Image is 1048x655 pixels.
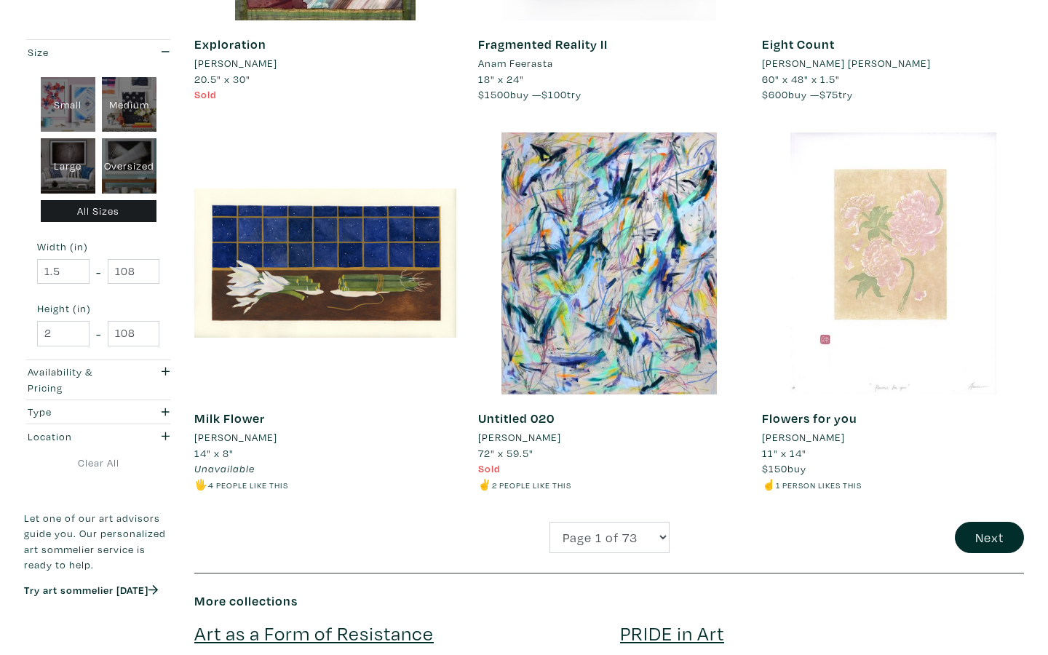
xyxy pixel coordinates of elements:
[194,55,277,71] li: [PERSON_NAME]
[24,360,172,400] button: Availability & Pricing
[762,477,1024,493] li: ☝️
[762,72,840,86] span: 60" x 48" x 1.5"
[776,480,862,491] small: 1 person likes this
[194,410,265,426] a: Milk Flower
[28,364,129,395] div: Availability & Pricing
[194,593,1024,609] h6: More collections
[102,77,156,132] div: Medium
[541,87,567,101] span: $100
[24,40,172,64] button: Size
[478,55,553,71] li: Anam Feerasta
[194,429,456,445] a: [PERSON_NAME]
[478,429,740,445] a: [PERSON_NAME]
[478,87,581,101] span: buy — try
[762,461,787,475] span: $150
[762,87,788,101] span: $600
[955,522,1024,553] button: Next
[492,480,571,491] small: 2 people like this
[620,620,724,646] a: PRIDE in Art
[478,461,501,475] span: Sold
[37,242,159,252] small: Width (in)
[194,446,234,460] span: 14" x 8"
[762,55,1024,71] a: [PERSON_NAME] [PERSON_NAME]
[41,200,156,223] div: All Sizes
[819,87,838,101] span: $75
[762,446,806,460] span: 11" x 14"
[194,55,456,71] a: [PERSON_NAME]
[24,424,172,448] button: Location
[24,612,172,643] iframe: Customer reviews powered by Trustpilot
[24,455,172,471] a: Clear All
[208,480,288,491] small: 4 people like this
[762,87,853,101] span: buy — try
[24,510,172,573] p: Let one of our art advisors guide you. Our personalized art sommelier service is ready to help.
[478,429,561,445] li: [PERSON_NAME]
[28,404,129,420] div: Type
[96,324,101,344] span: -
[478,36,608,52] a: Fragmented Reality II
[194,461,255,475] span: Unavailable
[478,55,740,71] a: Anam Feerasta
[762,429,1024,445] a: [PERSON_NAME]
[762,55,931,71] li: [PERSON_NAME] [PERSON_NAME]
[762,461,806,475] span: buy
[478,410,555,426] a: Untitled 020
[478,72,524,86] span: 18" x 24"
[762,410,857,426] a: Flowers for you
[194,477,456,493] li: 🖐️
[102,138,156,194] div: Oversized
[478,87,510,101] span: $1500
[194,429,277,445] li: [PERSON_NAME]
[24,583,158,597] a: Try art sommelier [DATE]
[96,262,101,282] span: -
[194,620,434,646] a: Art as a Form of Resistance
[28,44,129,60] div: Size
[37,303,159,314] small: Height (in)
[41,138,95,194] div: Large
[41,77,95,132] div: Small
[194,72,250,86] span: 20.5" x 30"
[762,36,835,52] a: Eight Count
[194,87,217,101] span: Sold
[762,429,845,445] li: [PERSON_NAME]
[24,400,172,424] button: Type
[478,477,740,493] li: ✌️
[28,429,129,445] div: Location
[478,446,533,460] span: 72" x 59.5"
[194,36,266,52] a: Exploration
